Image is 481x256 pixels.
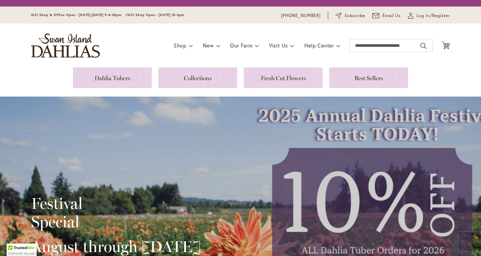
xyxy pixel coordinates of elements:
[304,42,334,49] span: Help Center
[230,42,252,49] span: Our Farm
[174,42,187,49] span: Shop
[408,12,450,19] a: Log In/Register
[203,42,214,49] span: New
[345,12,365,19] span: Subscribe
[335,12,365,19] a: Subscribe
[420,41,426,51] button: Search
[383,12,401,19] span: Email Us
[281,12,321,19] a: [PHONE_NUMBER]
[31,33,100,58] a: store logo
[417,12,450,19] span: Log In/Register
[372,12,401,19] a: Email Us
[127,13,184,17] span: Gift Shop Open - [DATE] 10-3pm
[269,42,288,49] span: Visit Us
[31,194,201,231] h2: Festival Special
[31,13,127,17] span: Gift Shop & Office Open - [DATE]-[DATE] 9-4:30pm /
